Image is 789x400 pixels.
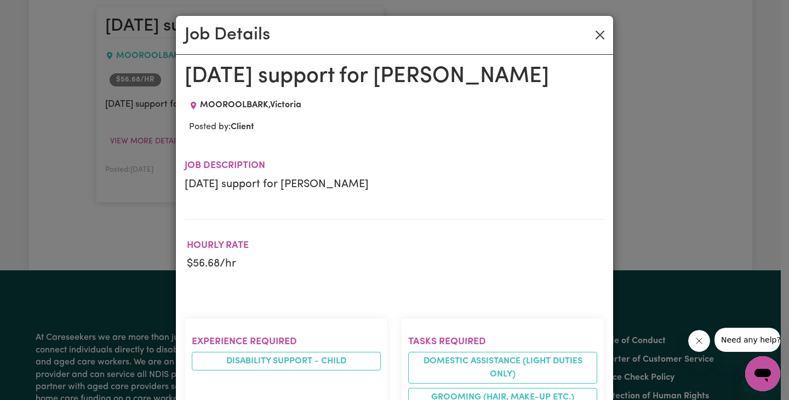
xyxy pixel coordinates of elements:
h2: Tasks required [408,336,597,347]
h2: Experience required [192,336,381,347]
b: Client [231,123,254,131]
li: Domestic assistance (light duties only) [408,352,597,384]
iframe: Close message [688,330,710,352]
button: Close [591,26,609,44]
li: Disability support - Child [192,352,381,370]
p: $ 56.68 /hr [187,256,249,272]
h2: Job Details [185,25,270,45]
span: MOOROOLBARK , Victoria [200,101,301,109]
span: Need any help? [7,8,66,16]
iframe: Message from company [714,328,780,352]
iframe: Button to launch messaging window [745,356,780,391]
span: Posted by: [189,123,254,131]
h2: Hourly Rate [187,240,249,251]
div: Job location: MOOROOLBARK, Victoria [185,98,306,112]
p: [DATE] support for [PERSON_NAME] [185,176,604,193]
h2: Job description [185,160,604,171]
h1: [DATE] support for [PERSON_NAME] [185,63,604,90]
